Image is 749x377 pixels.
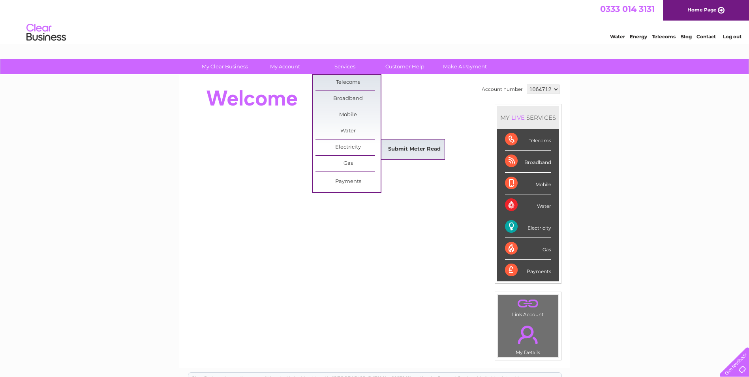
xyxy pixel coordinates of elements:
[252,59,317,74] a: My Account
[315,91,381,107] a: Broadband
[188,4,561,38] div: Clear Business is a trading name of Verastar Limited (registered in [GEOGRAPHIC_DATA] No. 3667643...
[600,4,655,14] a: 0333 014 3131
[610,34,625,40] a: Water
[382,141,447,157] a: Submit Meter Read
[505,216,551,238] div: Electricity
[432,59,497,74] a: Make A Payment
[480,83,525,96] td: Account number
[497,319,559,358] td: My Details
[315,139,381,155] a: Electricity
[497,106,559,129] div: MY SERVICES
[696,34,716,40] a: Contact
[630,34,647,40] a: Energy
[500,297,556,311] a: .
[315,75,381,90] a: Telecoms
[372,59,437,74] a: Customer Help
[505,151,551,172] div: Broadband
[680,34,692,40] a: Blog
[312,59,377,74] a: Services
[315,156,381,172] a: Gas
[500,321,556,349] a: .
[505,173,551,194] div: Mobile
[505,238,551,260] div: Gas
[723,34,741,40] a: Log out
[505,260,551,281] div: Payments
[315,107,381,123] a: Mobile
[652,34,676,40] a: Telecoms
[192,59,257,74] a: My Clear Business
[497,294,559,319] td: Link Account
[26,21,66,45] img: logo.png
[315,174,381,190] a: Payments
[510,114,526,121] div: LIVE
[505,194,551,216] div: Water
[505,129,551,151] div: Telecoms
[315,123,381,139] a: Water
